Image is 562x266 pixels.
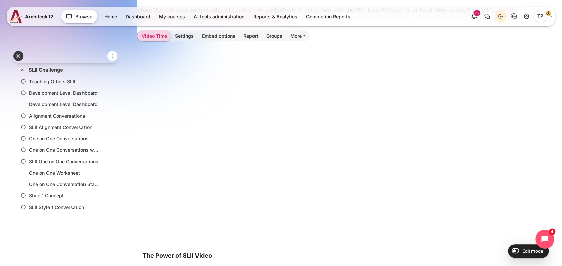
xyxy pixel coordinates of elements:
[468,10,480,23] div: Show notification window with 25 new notifications
[29,66,101,74] a: SLII Challenge
[143,43,513,252] iframe: PowerOfSLII_EL1704V011024_AE
[29,181,99,188] a: One on One Conversation Starters
[533,10,552,23] a: User menu
[190,11,248,22] a: AI tools administration
[494,10,506,23] button: Light Mode Dark Mode
[29,112,99,119] a: Alignment Conversations
[29,146,99,153] a: One on One Conversations with My Leader
[29,78,99,85] a: Teaching Others SLII
[29,135,99,142] a: One on One Conversations
[29,204,99,211] a: SLII Style 1 Conversation 1
[137,30,171,41] a: Video Time
[137,6,518,22] p: Share SLII with your team members to partner more effectively. Provide them with the SLII Team Me...
[10,10,22,23] img: A12
[122,11,154,22] a: Dashboard
[286,30,310,41] a: More
[29,192,99,199] a: Style 1 Concept
[522,248,543,254] span: Edit mode
[29,101,99,108] a: Development Level Dashboard
[533,10,547,23] span: Thanyaphon Pongpaichet
[171,30,198,41] a: Settings
[10,10,56,23] a: A12 A12 Architeck 12
[481,10,493,23] button: There are 0 unread conversations
[302,11,354,22] a: Completion Reports
[29,169,99,176] a: One on One Worksheet
[495,11,505,21] div: Dark Mode
[75,13,92,20] span: Browse
[198,30,239,41] a: Embed options
[29,124,99,131] a: SLII Alignment Conversation
[508,10,520,23] button: Languages
[29,158,99,165] a: SLII One on One Conversations
[100,11,121,22] a: Home
[262,30,286,41] a: Groups
[155,11,189,22] a: My courses
[249,11,301,22] a: Reports & Analytics
[239,30,262,41] a: Report
[520,10,532,23] a: Site administration
[61,10,97,23] button: Browse
[143,252,513,259] h3: The Power of SLII Video
[29,89,99,96] a: Development Level Dashboard
[19,66,26,73] span: Collapse
[25,13,53,20] span: Architeck 12
[473,10,480,16] div: 25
